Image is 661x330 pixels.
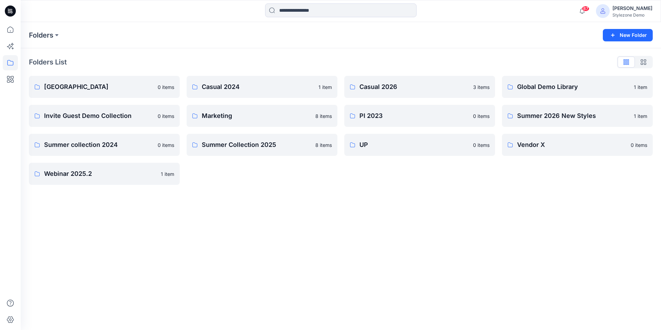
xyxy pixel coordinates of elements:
[359,140,469,150] p: UP
[202,140,311,150] p: Summer Collection 2025
[44,169,157,179] p: Webinar 2025.2
[582,6,589,11] span: 87
[344,105,495,127] a: PI 20230 items
[29,57,67,67] p: Folders List
[600,8,606,14] svg: avatar
[44,82,154,92] p: [GEOGRAPHIC_DATA]
[29,105,180,127] a: Invite Guest Demo Collection0 items
[318,83,332,91] p: 1 item
[158,83,174,91] p: 0 items
[634,83,647,91] p: 1 item
[158,141,174,149] p: 0 items
[517,111,630,121] p: Summer 2026 New Styles
[612,4,652,12] div: [PERSON_NAME]
[502,134,653,156] a: Vendor X0 items
[634,112,647,120] p: 1 item
[517,140,627,150] p: Vendor X
[517,82,630,92] p: Global Demo Library
[29,134,180,156] a: Summer collection 20240 items
[473,83,490,91] p: 3 items
[612,12,652,18] div: Stylezone Demo
[187,134,337,156] a: Summer Collection 20258 items
[473,112,490,120] p: 0 items
[502,105,653,127] a: Summer 2026 New Styles1 item
[359,111,469,121] p: PI 2023
[631,141,647,149] p: 0 items
[44,111,154,121] p: Invite Guest Demo Collection
[158,112,174,120] p: 0 items
[29,76,180,98] a: [GEOGRAPHIC_DATA]0 items
[344,134,495,156] a: UP0 items
[359,82,469,92] p: Casual 2026
[202,111,311,121] p: Marketing
[473,141,490,149] p: 0 items
[502,76,653,98] a: Global Demo Library1 item
[29,30,53,40] a: Folders
[603,29,653,41] button: New Folder
[315,141,332,149] p: 8 items
[44,140,154,150] p: Summer collection 2024
[344,76,495,98] a: Casual 20263 items
[202,82,314,92] p: Casual 2024
[29,163,180,185] a: Webinar 2025.21 item
[187,105,337,127] a: Marketing8 items
[315,112,332,120] p: 8 items
[161,170,174,178] p: 1 item
[187,76,337,98] a: Casual 20241 item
